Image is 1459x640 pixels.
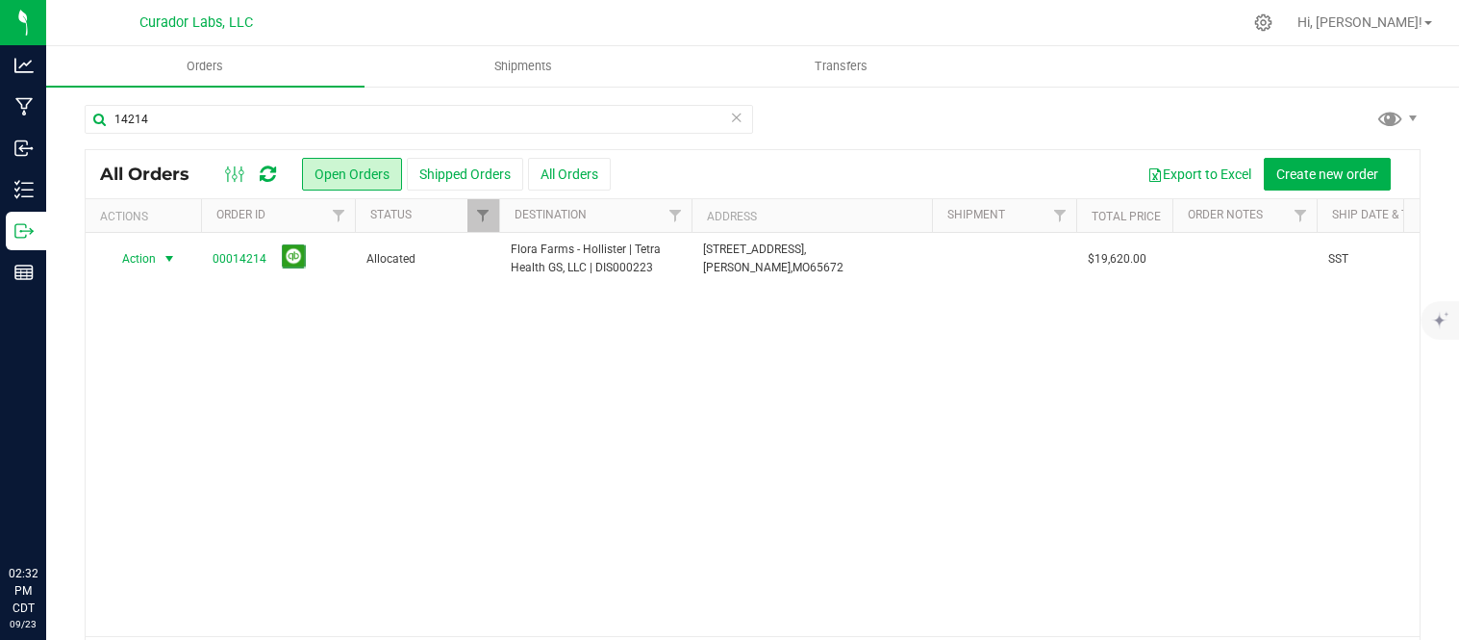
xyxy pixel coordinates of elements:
[468,58,578,75] span: Shipments
[682,46,1000,87] a: Transfers
[9,565,38,617] p: 02:32 PM CDT
[46,46,365,87] a: Orders
[1251,13,1275,32] div: Manage settings
[370,208,412,221] a: Status
[1135,158,1264,191] button: Export to Excel
[1276,166,1378,182] span: Create new order
[302,158,402,191] button: Open Orders
[366,250,488,269] span: Allocated
[703,243,806,256] span: [STREET_ADDRESS],
[660,199,692,232] a: Filter
[14,263,34,282] inline-svg: Reports
[365,46,683,87] a: Shipments
[14,180,34,199] inline-svg: Inventory
[792,261,810,274] span: MO
[1297,14,1422,30] span: Hi, [PERSON_NAME]!
[511,241,680,277] span: Flora Farms - Hollister | Tetra Health GS, LLC | DIS000223
[1285,199,1317,232] a: Filter
[105,245,157,272] span: Action
[528,158,611,191] button: All Orders
[14,97,34,116] inline-svg: Manufacturing
[158,245,182,272] span: select
[14,56,34,75] inline-svg: Analytics
[19,486,77,544] iframe: Resource center
[407,158,523,191] button: Shipped Orders
[213,250,266,269] a: 00014214
[57,483,80,506] iframe: Resource center unread badge
[85,105,753,134] input: Search Order ID, Destination, Customer PO...
[692,199,932,233] th: Address
[1188,208,1263,221] a: Order Notes
[100,210,193,223] div: Actions
[789,58,893,75] span: Transfers
[139,14,253,31] span: Curador Labs, LLC
[730,105,743,130] span: Clear
[1264,158,1391,191] button: Create new order
[1044,199,1076,232] a: Filter
[467,199,499,232] a: Filter
[515,208,587,221] a: Destination
[810,261,843,274] span: 65672
[14,221,34,241] inline-svg: Outbound
[1092,210,1161,223] a: Total Price
[1328,250,1348,269] span: SST
[1088,250,1146,269] span: $19,620.00
[216,208,265,221] a: Order ID
[947,208,1005,221] a: Shipment
[100,164,209,185] span: All Orders
[9,617,38,631] p: 09/23
[14,139,34,158] inline-svg: Inbound
[703,261,792,274] span: [PERSON_NAME],
[161,58,249,75] span: Orders
[323,199,355,232] a: Filter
